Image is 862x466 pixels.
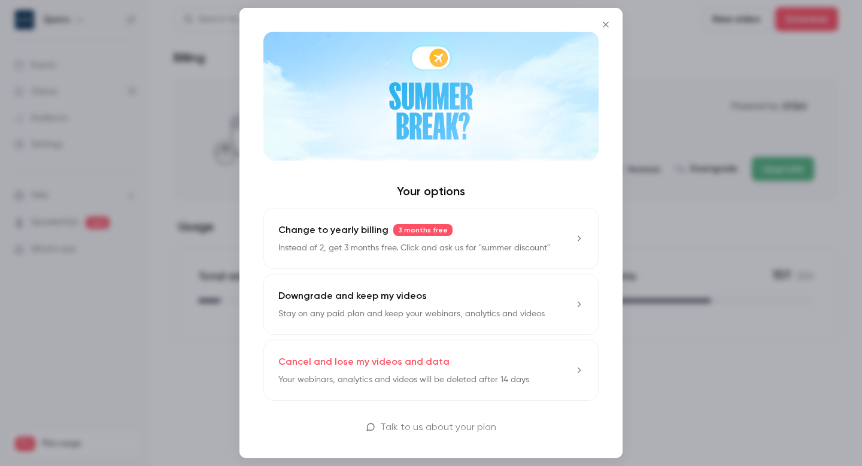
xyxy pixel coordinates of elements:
[278,289,427,303] p: Downgrade and keep my videos
[263,32,599,161] img: Summer Break
[278,374,529,386] p: Your webinars, analytics and videos will be deleted after 14 days
[393,224,453,236] span: 3 months free
[278,355,450,369] p: Cancel and lose my videos and data
[594,13,618,37] button: Close
[263,274,599,335] button: Downgrade and keep my videosStay on any paid plan and keep your webinars, analytics and videos
[278,242,550,254] p: Instead of 2, get 3 months free. Click and ask us for "summer discount"
[380,420,496,434] p: Talk to us about your plan
[263,184,599,198] h4: Your options
[263,420,599,434] a: Talk to us about your plan
[278,223,388,237] span: Change to yearly billing
[278,308,545,320] p: Stay on any paid plan and keep your webinars, analytics and videos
